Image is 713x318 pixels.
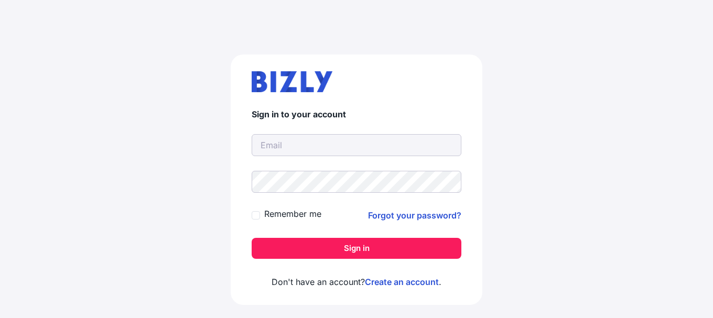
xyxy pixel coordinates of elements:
h4: Sign in to your account [252,109,461,119]
label: Remember me [264,207,321,220]
button: Sign in [252,238,461,259]
a: Forgot your password? [368,209,461,222]
p: Don't have an account? . [252,276,461,288]
img: bizly_logo.svg [252,71,332,92]
a: Create an account [365,277,439,287]
input: Email [252,134,461,156]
